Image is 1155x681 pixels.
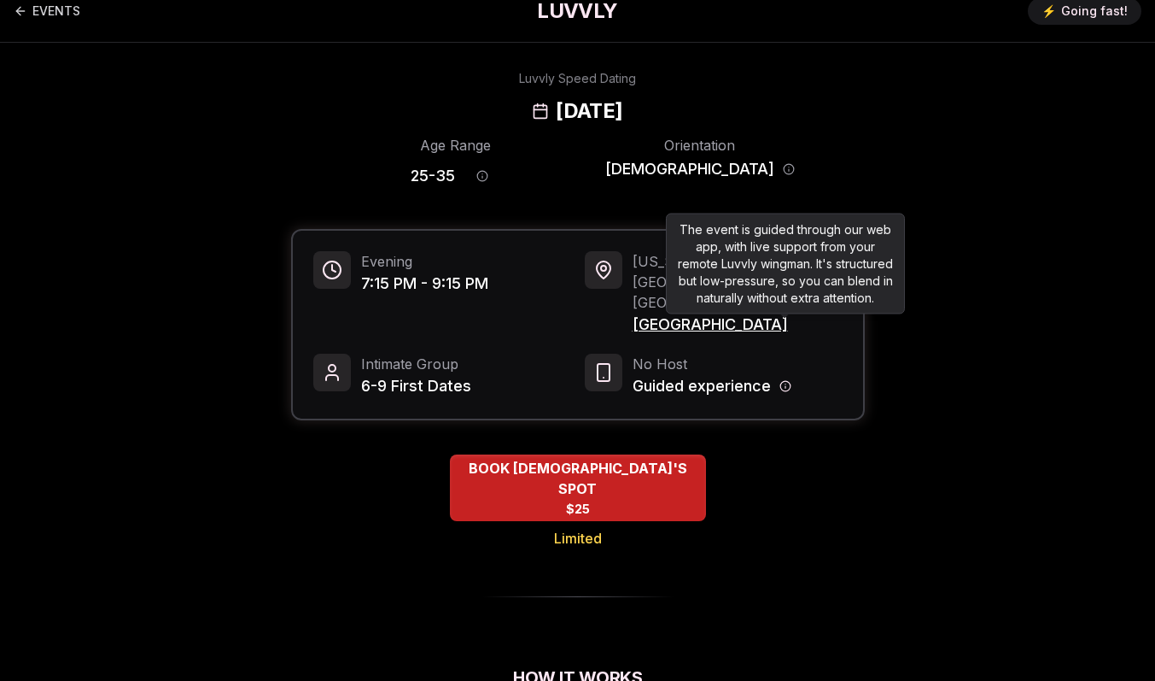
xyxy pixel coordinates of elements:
[633,313,843,337] span: [GEOGRAPHIC_DATA]
[779,380,791,392] button: Host information
[554,528,602,549] span: Limited
[783,163,795,175] button: Orientation information
[361,374,471,398] span: 6-9 First Dates
[1041,3,1056,20] span: ⚡️
[361,251,488,272] span: Evening
[450,458,706,499] span: BOOK [DEMOGRAPHIC_DATA]'S SPOT
[450,455,706,521] button: BOOK QUEER WOMEN'S SPOT - Limited
[605,135,795,156] div: Orientation
[633,374,771,398] span: Guided experience
[411,164,455,188] span: 25 - 35
[519,70,636,87] div: Luvvly Speed Dating
[633,354,791,374] span: No Host
[633,251,843,313] span: [US_STATE][GEOGRAPHIC_DATA] - [GEOGRAPHIC_DATA]
[605,157,774,181] span: [DEMOGRAPHIC_DATA]
[361,272,488,296] span: 7:15 PM - 9:15 PM
[464,157,501,195] button: Age range information
[361,135,551,156] div: Age Range
[1061,3,1128,20] span: Going fast!
[556,97,622,125] h2: [DATE]
[361,354,471,374] span: Intimate Group
[566,501,590,518] span: $25
[666,214,905,314] div: The event is guided through our web app, with live support from your remote Luvvly wingman. It's ...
